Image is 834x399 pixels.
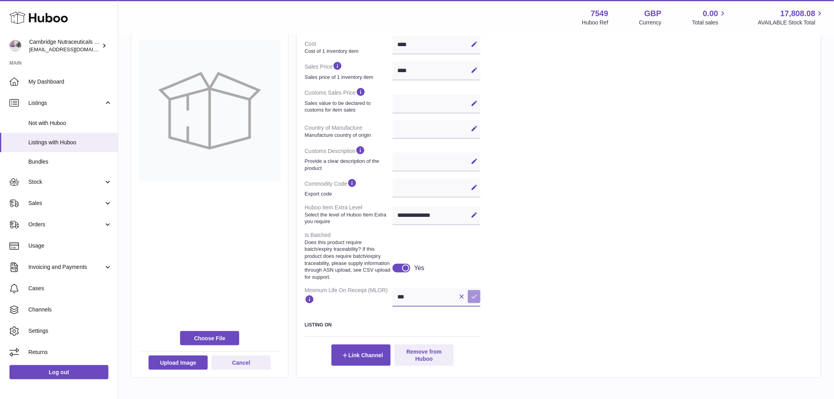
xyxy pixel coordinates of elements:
span: 17,808.08 [780,8,815,19]
dt: Country of Manufacture [305,121,393,142]
strong: Cost of 1 inventory item [305,48,391,55]
div: Huboo Ref [582,19,609,26]
button: Link Channel [331,345,391,366]
dt: Sales Price [305,58,393,84]
a: 17,808.08 AVAILABLE Stock Total [758,8,825,26]
span: Choose File [180,331,239,345]
span: Total sales [692,19,727,26]
span: Usage [28,242,112,250]
strong: Does this product require batch/expiry traceability? If this product does require batch/expiry tr... [305,239,391,280]
img: qvc@camnutra.com [9,40,21,52]
span: Bundles [28,158,112,166]
div: Currency [639,19,662,26]
dt: Huboo Item Extra Level [305,201,393,228]
span: AVAILABLE Stock Total [758,19,825,26]
button: Cancel [212,356,271,370]
dt: Cost [305,37,393,58]
dt: Customs Sales Price [305,84,393,116]
span: Returns [28,349,112,356]
div: Yes [414,264,424,272]
span: Not with Huboo [28,119,112,127]
span: Listings [28,99,104,107]
dt: Minimum Life On Receipt (MLOR) [305,283,393,310]
dt: Commodity Code [305,175,393,201]
span: Cases [28,285,112,292]
h3: Listing On [305,322,480,328]
span: Sales [28,199,104,207]
span: Invoicing and Payments [28,263,104,271]
strong: Sales price of 1 inventory item [305,74,391,81]
a: 0.00 Total sales [692,8,727,26]
strong: Select the level of Huboo Item Extra you require [305,211,391,225]
strong: Manufacture country of origin [305,132,391,139]
span: Listings with Huboo [28,139,112,146]
span: Orders [28,221,104,228]
strong: Sales value to be declared to customs for item sales [305,100,391,114]
a: Log out [9,365,108,379]
span: Settings [28,327,112,335]
div: Cambridge Nutraceuticals Ltd [29,38,100,53]
dt: Customs Description [305,142,393,175]
strong: Export code [305,190,391,198]
span: Stock [28,178,104,186]
span: [EMAIL_ADDRESS][DOMAIN_NAME] [29,46,116,52]
button: Remove from Huboo [395,345,454,366]
dt: Is Batched [305,228,393,283]
strong: Provide a clear description of the product [305,158,391,172]
strong: GBP [644,8,661,19]
img: no-photo-large.jpg [139,40,280,181]
strong: 7549 [591,8,609,19]
button: Upload Image [149,356,208,370]
span: Channels [28,306,112,313]
span: 0.00 [703,8,719,19]
span: My Dashboard [28,78,112,86]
